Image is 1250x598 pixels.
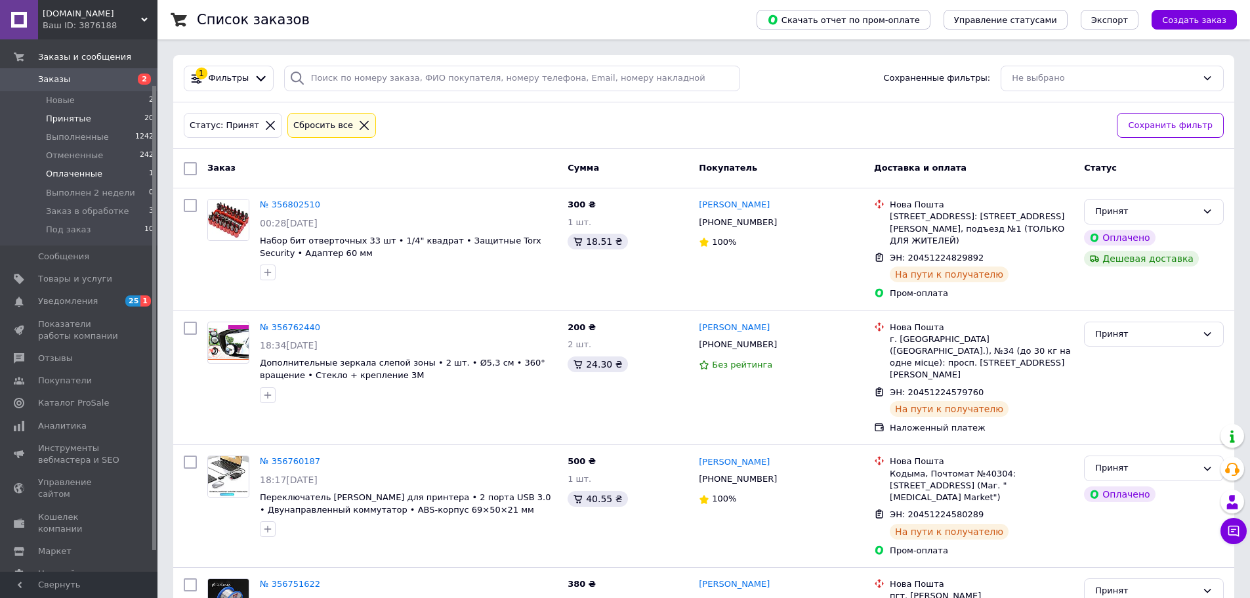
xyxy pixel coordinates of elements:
span: 1 шт. [568,217,591,227]
span: 2 [138,74,151,85]
span: Отзывы [38,352,73,364]
div: Принят [1095,461,1197,475]
span: 1242 [135,131,154,143]
div: Наложенный платеж [890,422,1073,434]
div: На пути к получателю [890,267,1009,282]
div: Принят [1095,205,1197,219]
a: [PERSON_NAME] [699,578,770,591]
span: Уведомления [38,295,98,307]
a: Фото товару [207,199,249,241]
div: [PHONE_NUMBER] [696,471,780,488]
span: 00:28[DATE] [260,218,318,228]
div: На пути к получателю [890,401,1009,417]
span: Управление статусами [954,15,1057,25]
a: [PERSON_NAME] [699,456,770,469]
span: ЭН: 20451224579760 [890,387,984,397]
div: [STREET_ADDRESS]: [STREET_ADDRESS][PERSON_NAME], подъезд №1 (ТОЛЬКО ДЛЯ ЖИТЕЛЕЙ) [890,211,1073,247]
span: Экспорт [1091,15,1128,25]
span: 1 [140,295,151,307]
a: Набор бит отверточных 33 шт • 1/4" квадрат • Защитные Torx Security • Адаптер 60 мм [260,236,541,258]
a: Фото товару [207,456,249,498]
span: 500 ₴ [568,456,596,466]
div: Нова Пошта [890,456,1073,467]
img: Фото товару [208,325,249,360]
span: 10 [144,224,154,236]
span: Аналитика [38,420,87,432]
div: [PHONE_NUMBER] [696,336,780,353]
span: Каталог ProSale [38,397,109,409]
span: Заказ [207,163,236,173]
a: Переключатель [PERSON_NAME] для принтера • 2 порта USB 3.0 • Двунаправленный коммутатор • ABS-кор... [260,492,551,515]
span: Сохранить фильтр [1128,119,1213,133]
div: 24.30 ₴ [568,356,627,372]
a: № 356802510 [260,200,320,209]
span: Создать заказ [1162,15,1226,25]
div: Дешевая доставка [1084,251,1199,267]
a: № 356762440 [260,322,320,332]
div: Ваш ID: 3876188 [43,20,157,32]
div: Пром-оплата [890,545,1073,557]
button: Сохранить фильтр [1117,113,1224,139]
span: Покупатели [38,375,92,387]
span: Управление сайтом [38,477,121,500]
span: Доставка и оплата [874,163,967,173]
span: 2 [149,95,154,106]
span: 1 шт. [568,474,591,484]
span: 380 ₴ [568,579,596,589]
a: Дополнительные зеркала слепой зоны • 2 шт. • Ø5,3 см • 360° вращение • Стекло + крепление 3М [260,358,545,380]
button: Управление статусами [944,10,1068,30]
div: Сбросить все [291,119,356,133]
span: Статус [1084,163,1117,173]
div: [PHONE_NUMBER] [696,214,780,231]
span: 20 [144,113,154,125]
div: Оплачено [1084,486,1155,502]
div: Нова Пошта [890,322,1073,333]
div: На пути к получателю [890,524,1009,540]
span: Маркет [38,545,72,557]
span: Сохраненные фильтры: [883,72,990,85]
span: Товары и услуги [38,273,112,285]
span: 242 [140,150,154,161]
div: 1 [196,68,207,79]
span: Сообщения [38,251,89,263]
div: Не выбрано [1012,72,1197,85]
span: Сумма [568,163,599,173]
a: Создать заказ [1138,14,1237,24]
a: [PERSON_NAME] [699,322,770,334]
span: Фильтры [209,72,249,85]
span: 2 шт. [568,339,591,349]
div: 18.51 ₴ [568,234,627,249]
button: Чат с покупателем [1220,518,1247,544]
span: Отмененные [46,150,103,161]
span: 1 [149,168,154,180]
a: № 356760187 [260,456,320,466]
button: Скачать отчет по пром-оплате [757,10,930,30]
div: Принят [1095,328,1197,341]
span: ЭН: 20451224829892 [890,253,984,263]
span: Настройки [38,568,86,580]
div: г. [GEOGRAPHIC_DATA] ([GEOGRAPHIC_DATA].), №34 (до 30 кг на одне місце): просп. [STREET_ADDRESS][... [890,333,1073,381]
div: Принят [1095,584,1197,598]
span: 100% [712,494,736,503]
span: Кошелек компании [38,511,121,535]
span: Принятые [46,113,91,125]
span: Инструменты вебмастера и SEO [38,442,121,466]
div: 40.55 ₴ [568,491,627,507]
a: № 356751622 [260,579,320,589]
button: Экспорт [1081,10,1138,30]
span: Выполненные [46,131,109,143]
div: Пром-оплата [890,288,1073,299]
h1: Список заказов [197,12,310,28]
span: 100% [712,237,736,247]
span: Выполнен 2 недели [46,187,135,199]
div: Кодыма, Почтомат №40304: [STREET_ADDRESS] (Маг. "[MEDICAL_DATA] Market") [890,468,1073,504]
div: Оплачено [1084,230,1155,246]
div: Нова Пошта [890,199,1073,211]
span: 18:34[DATE] [260,340,318,351]
span: Показатели работы компании [38,318,121,342]
span: 18:17[DATE] [260,475,318,485]
span: 25 [125,295,140,307]
span: Оплаченные [46,168,102,180]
